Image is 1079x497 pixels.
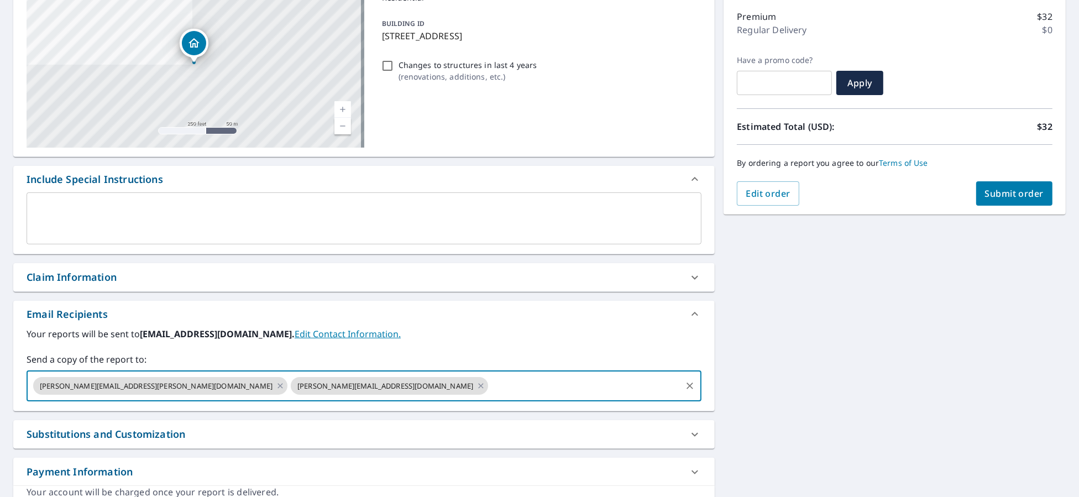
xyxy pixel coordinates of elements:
[1038,120,1052,133] p: $32
[399,59,537,71] p: Changes to structures in last 4 years
[13,166,715,192] div: Include Special Instructions
[334,118,351,134] a: Current Level 17, Zoom Out
[27,307,108,322] div: Email Recipients
[27,353,701,366] label: Send a copy of the report to:
[879,158,928,168] a: Terms of Use
[737,23,806,36] p: Regular Delivery
[27,427,185,442] div: Substitutions and Customization
[737,158,1052,168] p: By ordering a report you agree to our
[985,187,1044,200] span: Submit order
[737,120,894,133] p: Estimated Total (USD):
[33,381,279,391] span: [PERSON_NAME][EMAIL_ADDRESS][PERSON_NAME][DOMAIN_NAME]
[334,101,351,118] a: Current Level 17, Zoom In
[382,29,698,43] p: [STREET_ADDRESS]
[382,19,425,28] p: BUILDING ID
[180,29,208,63] div: Dropped pin, building 1, Residential property, 463 S High St Roanoke, IN 46783
[737,10,776,23] p: Premium
[737,55,832,65] label: Have a promo code?
[1038,10,1052,23] p: $32
[746,187,790,200] span: Edit order
[291,381,480,391] span: [PERSON_NAME][EMAIL_ADDRESS][DOMAIN_NAME]
[27,172,163,187] div: Include Special Instructions
[737,181,799,206] button: Edit order
[33,377,287,395] div: [PERSON_NAME][EMAIL_ADDRESS][PERSON_NAME][DOMAIN_NAME]
[27,464,133,479] div: Payment Information
[836,71,883,95] button: Apply
[291,377,488,395] div: [PERSON_NAME][EMAIL_ADDRESS][DOMAIN_NAME]
[13,420,715,448] div: Substitutions and Customization
[682,378,698,394] button: Clear
[27,270,117,285] div: Claim Information
[13,263,715,291] div: Claim Information
[845,77,874,89] span: Apply
[399,71,537,82] p: ( renovations, additions, etc. )
[13,458,715,486] div: Payment Information
[976,181,1053,206] button: Submit order
[13,301,715,327] div: Email Recipients
[295,328,401,340] a: EditContactInfo
[140,328,295,340] b: [EMAIL_ADDRESS][DOMAIN_NAME].
[27,327,701,341] label: Your reports will be sent to
[1043,23,1052,36] p: $0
